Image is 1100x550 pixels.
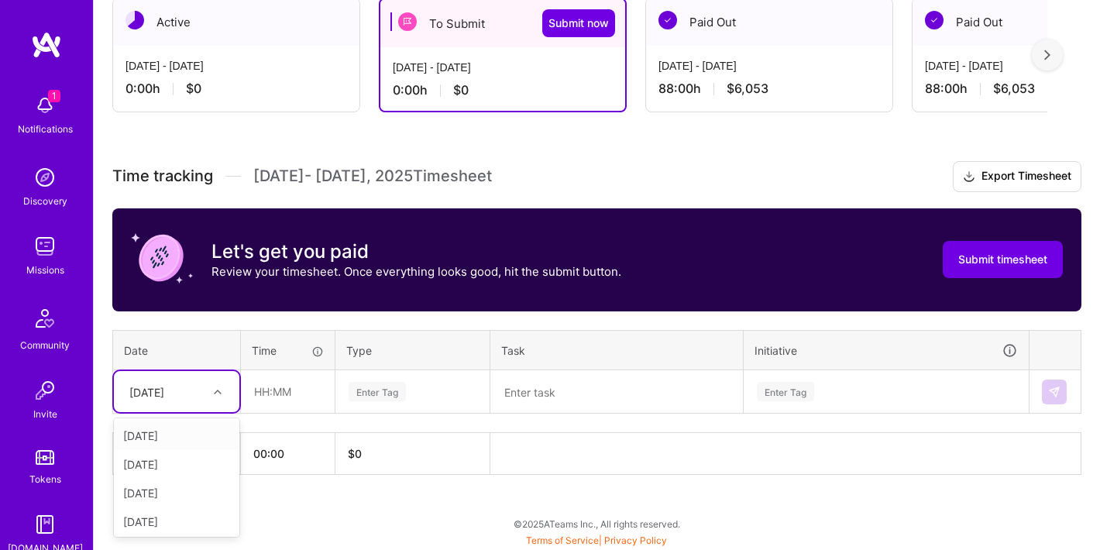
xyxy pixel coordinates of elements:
[112,167,213,186] span: Time tracking
[31,31,62,59] img: logo
[29,231,60,262] img: teamwork
[548,15,609,31] span: Submit now
[114,421,239,450] div: [DATE]
[490,330,744,370] th: Task
[943,241,1063,278] button: Submit timesheet
[29,471,61,487] div: Tokens
[526,535,599,546] a: Terms of Service
[349,380,406,404] div: Enter Tag
[658,81,880,97] div: 88:00 h
[335,330,490,370] th: Type
[348,447,362,460] span: $ 0
[186,81,201,97] span: $0
[958,252,1047,267] span: Submit timesheet
[36,450,54,465] img: tokens
[113,330,241,370] th: Date
[26,300,64,337] img: Community
[604,535,667,546] a: Privacy Policy
[993,81,1035,97] span: $6,053
[29,375,60,406] img: Invite
[398,12,417,31] img: To Submit
[658,11,677,29] img: Paid Out
[242,371,334,412] input: HH:MM
[113,433,241,475] th: Total
[453,82,469,98] span: $0
[29,162,60,193] img: discovery
[93,504,1100,543] div: © 2025 ATeams Inc., All rights reserved.
[129,383,164,400] div: [DATE]
[963,169,975,185] i: icon Download
[1048,386,1060,398] img: Submit
[33,406,57,422] div: Invite
[114,479,239,507] div: [DATE]
[542,9,615,37] button: Submit now
[18,121,73,137] div: Notifications
[48,90,60,102] span: 1
[393,60,613,76] div: [DATE] - [DATE]
[953,161,1081,192] button: Export Timesheet
[29,509,60,540] img: guide book
[241,433,335,475] th: 00:00
[393,82,613,98] div: 0:00 h
[214,388,222,396] i: icon Chevron
[125,58,347,74] div: [DATE] - [DATE]
[252,342,324,359] div: Time
[211,263,621,280] p: Review your timesheet. Once everything looks good, hit the submit button.
[131,227,193,289] img: coin
[29,90,60,121] img: bell
[253,167,492,186] span: [DATE] - [DATE] , 2025 Timesheet
[658,58,880,74] div: [DATE] - [DATE]
[1044,50,1050,60] img: right
[20,337,70,353] div: Community
[114,507,239,536] div: [DATE]
[211,240,621,263] h3: Let's get you paid
[526,535,667,546] span: |
[114,450,239,479] div: [DATE]
[727,81,768,97] span: $6,053
[23,193,67,209] div: Discovery
[125,11,144,29] img: Active
[125,81,347,97] div: 0:00 h
[757,380,814,404] div: Enter Tag
[26,262,64,278] div: Missions
[925,11,944,29] img: Paid Out
[755,342,1018,359] div: Initiative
